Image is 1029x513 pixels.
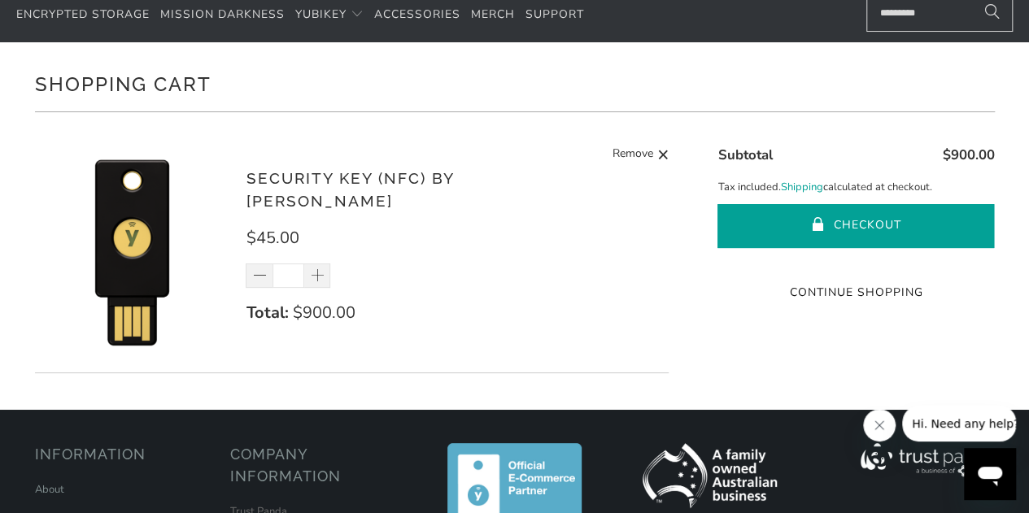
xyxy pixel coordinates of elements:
[471,7,515,22] span: Merch
[16,7,150,22] span: Encrypted Storage
[35,153,230,348] img: Security Key (NFC) by Yubico
[35,67,995,99] h1: Shopping Cart
[942,146,994,164] span: $900.00
[10,11,117,24] span: Hi. Need any help?
[964,448,1016,500] iframe: Button to launch messaging window
[863,409,896,441] iframe: Close message
[717,204,994,248] button: Checkout
[613,145,669,165] a: Remove
[717,284,994,302] a: Continue Shopping
[717,179,994,196] p: Tax included. calculated at checkout.
[292,302,355,324] span: $900.00
[35,482,64,497] a: About
[160,7,285,22] span: Mission Darkness
[374,7,460,22] span: Accessories
[246,302,288,324] strong: Total:
[902,406,1016,441] iframe: Message from company
[613,145,653,165] span: Remove
[525,7,584,22] span: Support
[717,146,772,164] span: Subtotal
[780,179,822,196] a: Shipping
[246,227,299,249] span: $45.00
[295,7,347,22] span: YubiKey
[246,169,453,211] a: Security Key (NFC) by [PERSON_NAME]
